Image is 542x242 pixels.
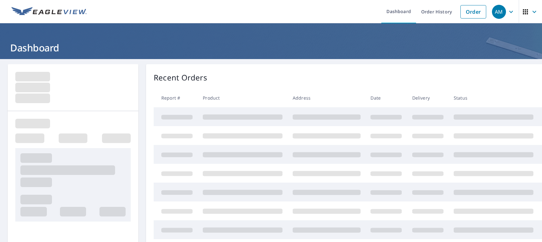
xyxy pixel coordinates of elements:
th: Delivery [407,88,449,107]
div: AM [492,5,506,19]
img: EV Logo [11,7,87,17]
th: Product [198,88,288,107]
th: Date [365,88,407,107]
th: Address [288,88,366,107]
th: Status [449,88,538,107]
a: Order [460,5,486,19]
p: Recent Orders [154,72,207,83]
th: Report # [154,88,198,107]
h1: Dashboard [8,41,534,54]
